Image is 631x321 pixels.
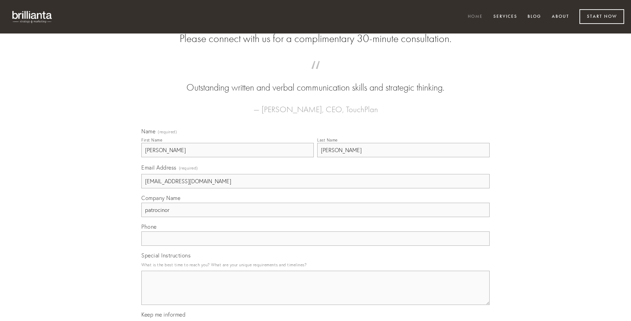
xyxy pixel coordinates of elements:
[141,311,185,318] span: Keep me informed
[463,11,487,23] a: Home
[579,9,624,24] a: Start Now
[158,130,177,134] span: (required)
[141,195,180,201] span: Company Name
[141,252,191,259] span: Special Instructions
[179,163,198,173] span: (required)
[523,11,546,23] a: Blog
[141,32,490,45] h2: Please connect with us for a complimentary 30-minute consultation.
[547,11,574,23] a: About
[7,7,58,27] img: brillianta - research, strategy, marketing
[141,128,155,135] span: Name
[152,68,479,94] blockquote: Outstanding written and verbal communication skills and strategic thinking.
[317,137,338,143] div: Last Name
[152,94,479,116] figcaption: — [PERSON_NAME], CEO, TouchPlan
[141,137,162,143] div: First Name
[489,11,522,23] a: Services
[141,223,157,230] span: Phone
[152,68,479,81] span: “
[141,164,177,171] span: Email Address
[141,260,490,269] p: What is the best time to reach you? What are your unique requirements and timelines?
